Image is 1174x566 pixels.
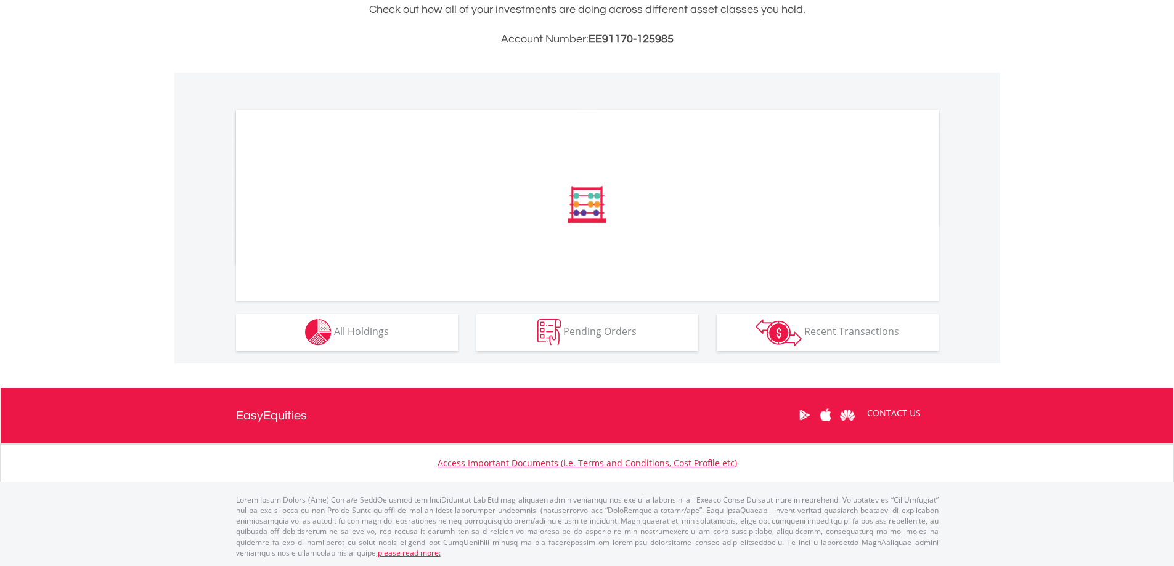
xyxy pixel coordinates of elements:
a: Access Important Documents (i.e. Terms and Conditions, Cost Profile etc) [438,457,737,469]
a: Huawei [837,396,858,434]
span: All Holdings [334,325,389,338]
a: Google Play [794,396,815,434]
img: holdings-wht.png [305,319,332,346]
p: Lorem Ipsum Dolors (Ame) Con a/e SeddOeiusmod tem InciDiduntut Lab Etd mag aliquaen admin veniamq... [236,495,939,558]
h3: Account Number: [236,31,939,48]
span: Recent Transactions [804,325,899,338]
a: please read more: [378,548,441,558]
div: Check out how all of your investments are doing across different asset classes you hold. [236,1,939,48]
a: Apple [815,396,837,434]
a: EasyEquities [236,388,307,443]
img: transactions-zar-wht.png [756,319,802,346]
a: CONTACT US [858,396,929,431]
span: Pending Orders [563,325,637,338]
img: pending_instructions-wht.png [537,319,561,346]
button: Pending Orders [476,314,698,351]
button: All Holdings [236,314,458,351]
button: Recent Transactions [717,314,939,351]
span: EE91170-125985 [589,33,674,45]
